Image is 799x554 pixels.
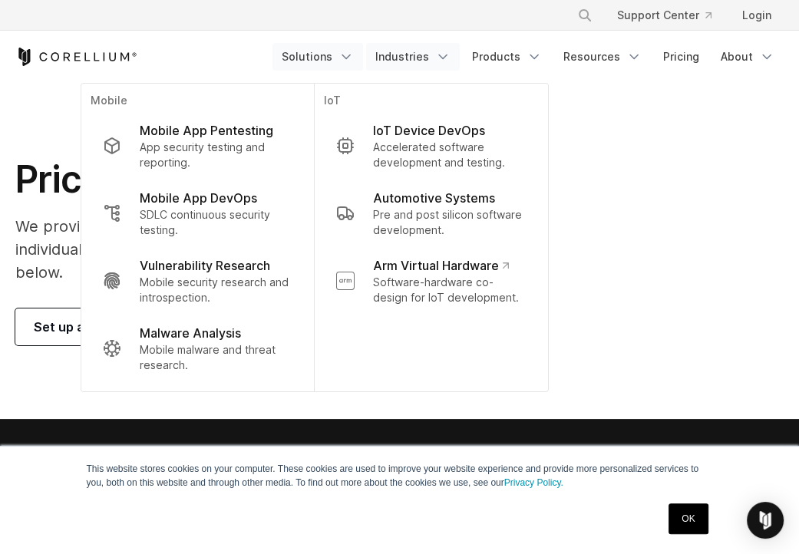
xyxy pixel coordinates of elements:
p: Accelerated software development and testing. [373,140,527,170]
a: Privacy Policy. [504,477,563,488]
p: Vulnerability Research [140,256,270,275]
button: Search [571,2,599,29]
p: Malware Analysis [140,324,241,342]
a: Corellium Home [15,48,137,66]
a: Products [463,43,551,71]
a: Automotive Systems Pre and post silicon software development. [324,180,539,247]
a: Industries [366,43,460,71]
a: Vulnerability Research Mobile security research and introspection. [91,247,305,315]
p: We provide solutions for businesses, research teams, community individuals, and IoT & Auto. Explo... [15,215,517,284]
div: Navigation Menu [559,2,784,29]
p: IoT [324,93,539,112]
p: Arm Virtual Hardware [373,256,509,275]
p: SDLC continuous security testing. [140,207,292,238]
span: Set up a meeting [34,318,137,336]
a: Solutions [272,43,363,71]
p: Automotive Systems [373,189,495,207]
a: Login [730,2,784,29]
p: Pre and post silicon software development. [373,207,527,238]
a: Pricing [654,43,708,71]
p: IoT Device DevOps [373,121,485,140]
a: About [712,43,784,71]
a: Support Center [605,2,724,29]
div: Open Intercom Messenger [747,502,784,539]
a: Resources [554,43,651,71]
a: OK [669,503,708,534]
p: Mobile security research and introspection. [140,275,292,305]
p: Mobile [91,93,305,112]
p: App security testing and reporting. [140,140,292,170]
p: This website stores cookies on your computer. These cookies are used to improve your website expe... [87,462,713,490]
a: Arm Virtual Hardware Software-hardware co-design for IoT development. [324,247,539,315]
a: Mobile App DevOps SDLC continuous security testing. [91,180,305,247]
p: Mobile App Pentesting [140,121,273,140]
p: Software-hardware co-design for IoT development. [373,275,527,305]
a: IoT Device DevOps Accelerated software development and testing. [324,112,539,180]
a: Mobile App Pentesting App security testing and reporting. [91,112,305,180]
p: Mobile malware and threat research. [140,342,292,373]
h1: Pricing & Trials [15,157,517,203]
p: Mobile App DevOps [140,189,257,207]
a: Set up a meeting [15,308,156,345]
a: Malware Analysis Mobile malware and threat research. [91,315,305,382]
div: Navigation Menu [272,43,784,71]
